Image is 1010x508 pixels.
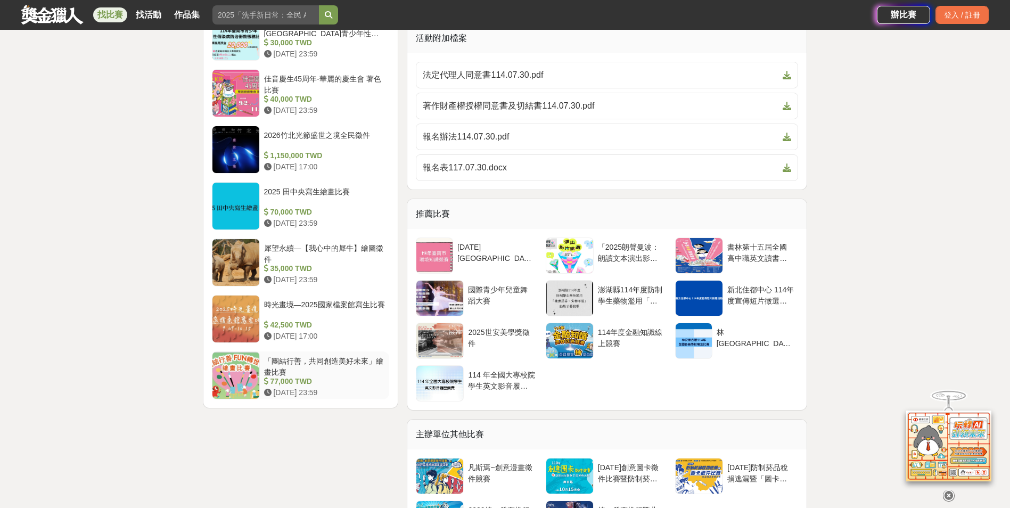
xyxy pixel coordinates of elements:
a: 辦比賽 [877,6,930,24]
div: 時光畫境—2025國家檔案館寫生比賽 [264,299,385,319]
div: 佳音慶生45周年-華麗的慶生會 著色比賽 [264,73,385,94]
a: 作品集 [170,7,204,22]
a: 114 年全國大專校院學生英文影音履歷競賽 [416,365,539,402]
div: 30,000 TWD [264,37,385,48]
a: [延長收件+擴大報名對象][DATE][GEOGRAPHIC_DATA]青少年性傳染病防治衛教徵稿比賽 30,000 TWD [DATE] 23:59 [212,13,390,61]
a: 佳音慶生45周年-華麗的慶生會 著色比賽 40,000 TWD [DATE] 23:59 [212,69,390,117]
a: 114年度金融知識線上競賽 [546,323,669,359]
div: 114年度金融知識線上競賽 [598,327,664,347]
div: 登入 / 註冊 [935,6,989,24]
div: [DATE] 17:00 [264,161,385,173]
div: 40,000 TWD [264,94,385,105]
a: 書林第十五屆全國高中職英文讀書心得比賽 [675,237,798,274]
a: 2025 田中央寫生繪畫比賽 70,000 TWD [DATE] 23:59 [212,182,390,230]
span: 法定代理人同意書114.07.30.pdf [423,69,778,81]
div: 凡斯焉~創意漫畫徵件競賽 [468,462,535,482]
div: 42,500 TWD [264,319,385,331]
div: 主辦單位其他比賽 [407,420,807,449]
div: 活動附加檔案 [407,23,807,53]
input: 2025「洗手新日常：全民 ALL IN」洗手歌全台徵選 [212,5,319,24]
a: 「團結行善，共同創造美好未來」繪畫比賽 77,000 TWD [DATE] 23:59 [212,351,390,399]
div: [DATE]防制菸品稅捐逃漏暨「圖卡徵件比賽」防制菸品宣導活動 開跑囉!!! [727,462,794,482]
a: 2026竹北光節盛世之境全民徵件 1,150,000 TWD [DATE] 17:00 [212,126,390,174]
div: 「2025朗聲曼波：朗讀文本演出影片」徵選辦法 [598,242,664,262]
a: 著作財產權授權同意書及切結書114.07.30.pdf [416,93,798,119]
a: 時光畫境—2025國家檔案館寫生比賽 42,500 TWD [DATE] 17:00 [212,295,390,343]
div: [DATE] 23:59 [264,274,385,285]
a: 報名辦法114.07.30.pdf [416,124,798,150]
div: 35,000 TWD [264,263,385,274]
a: 凡斯焉~創意漫畫徵件競賽 [416,458,539,494]
div: [DATE] 23:59 [264,105,385,116]
span: 報名辦法114.07.30.pdf [423,130,778,143]
a: 犀望永續—【我心中的犀牛】繪圖徵件 35,000 TWD [DATE] 23:59 [212,239,390,286]
div: [DATE] 23:59 [264,387,385,398]
a: 新北住都中心 114年度宣傳短片徵選活動 [675,280,798,316]
div: [DATE]創意圖卡徵件比賽暨防制菸品稅捐逃漏宣導比賽 [598,462,664,482]
a: 找活動 [132,7,166,22]
div: 推薦比賽 [407,199,807,229]
div: [DATE] 23:59 [264,218,385,229]
a: 澎湖縣114年度防制學生藥物濫用「健康反毒、青春洋溢」動態才藝競賽 [546,280,669,316]
div: 國際青少年兒童舞蹈大賽 [468,284,535,305]
a: [DATE]防制菸品稅捐逃漏暨「圖卡徵件比賽」防制菸品宣導活動 開跑囉!!! [675,458,798,494]
div: 新北住都中心 114年度宣傳短片徵選活動 [727,284,794,305]
img: d2146d9a-e6f6-4337-9592-8cefde37ba6b.png [906,409,991,480]
div: 1,150,000 TWD [264,150,385,161]
div: 77,000 TWD [264,376,385,387]
div: 書林第十五屆全國高中職英文讀書心得比賽 [727,242,794,262]
a: 法定代理人同意書114.07.30.pdf [416,62,798,88]
a: 2025世安美學獎徵件 [416,323,539,359]
div: 犀望永續—【我心中的犀牛】繪圖徵件 [264,243,385,263]
div: [DATE] 17:00 [264,331,385,342]
div: 「團結行善，共同創造美好未來」繪畫比賽 [264,356,385,376]
a: 國際青少年兒童舞蹈大賽 [416,280,539,316]
div: 114 年全國大專校院學生英文影音履歷競賽 [468,370,535,390]
a: 林[GEOGRAPHIC_DATA][DATE]全國各級學校寫生比賽 [675,323,798,359]
a: [DATE]創意圖卡徵件比賽暨防制菸品稅捐逃漏宣導比賽 [546,458,669,494]
div: 2026竹北光節盛世之境全民徵件 [264,130,385,150]
div: 澎湖縣114年度防制學生藥物濫用「健康反毒、青春洋溢」動態才藝競賽 [598,284,664,305]
a: 報名表117.07.30.docx [416,154,798,181]
div: 2025世安美學獎徵件 [468,327,535,347]
span: 報名表117.07.30.docx [423,161,778,174]
div: 林[GEOGRAPHIC_DATA][DATE]全國各級學校寫生比賽 [717,327,794,347]
a: 找比賽 [93,7,127,22]
span: 著作財產權授權同意書及切結書114.07.30.pdf [423,100,778,112]
div: [DATE] 23:59 [264,48,385,60]
div: [DATE][GEOGRAPHIC_DATA]環境知識競賽 [457,242,535,262]
div: 70,000 TWD [264,207,385,218]
div: 2025 田中央寫生繪畫比賽 [264,186,385,207]
a: 「2025朗聲曼波：朗讀文本演出影片」徵選辦法 [546,237,669,274]
a: [DATE][GEOGRAPHIC_DATA]環境知識競賽 [416,237,539,274]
